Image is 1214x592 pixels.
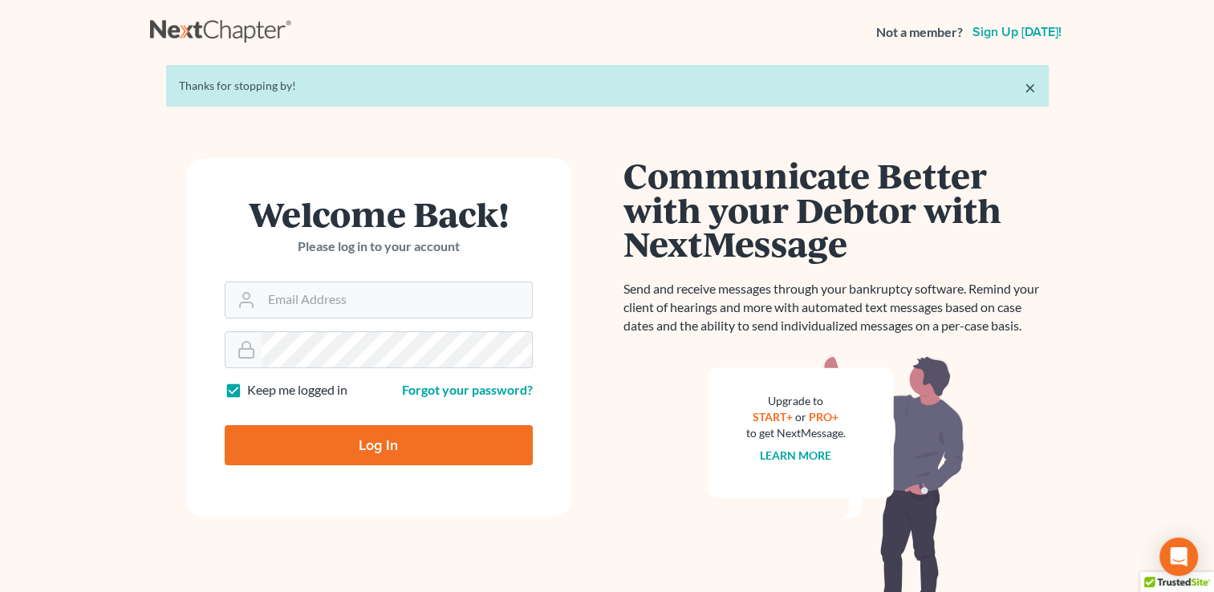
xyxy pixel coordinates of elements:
h1: Welcome Back! [225,197,533,231]
strong: Not a member? [876,23,963,42]
a: Learn more [760,448,831,462]
label: Keep me logged in [247,381,347,399]
p: Send and receive messages through your bankruptcy software. Remind your client of hearings and mo... [623,280,1049,335]
a: PRO+ [809,410,838,424]
a: START+ [753,410,793,424]
div: Open Intercom Messenger [1159,537,1198,576]
a: × [1025,78,1036,97]
p: Please log in to your account [225,237,533,256]
a: Forgot your password? [402,382,533,397]
h1: Communicate Better with your Debtor with NextMessage [623,158,1049,261]
div: to get NextMessage. [746,425,846,441]
a: Sign up [DATE]! [969,26,1065,39]
div: Thanks for stopping by! [179,78,1036,94]
input: Log In [225,425,533,465]
div: Upgrade to [746,393,846,409]
span: or [795,410,806,424]
input: Email Address [262,282,532,318]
